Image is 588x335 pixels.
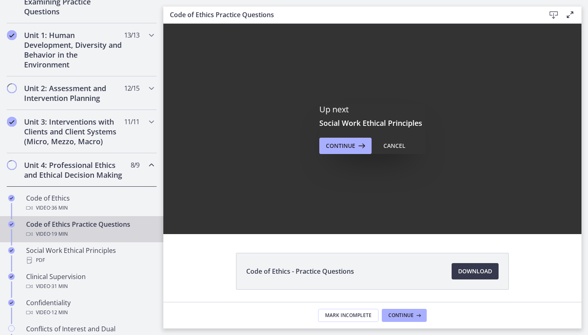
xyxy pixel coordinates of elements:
button: Mark Incomplete [318,309,379,322]
span: · 36 min [50,203,68,213]
i: Completed [8,273,15,280]
i: Completed [8,221,15,228]
i: Completed [8,195,15,201]
span: 12 / 15 [124,83,139,93]
i: Completed [7,30,17,40]
span: Continue [388,312,414,319]
span: 13 / 13 [124,30,139,40]
div: Video [26,308,154,317]
div: Code of Ethics [26,193,154,213]
span: 8 / 9 [131,160,139,170]
h2: Unit 3: Interventions with Clients and Client Systems (Micro, Mezzo, Macro) [24,117,124,146]
span: Code of Ethics - Practice Questions [246,266,354,276]
div: Video [26,203,154,213]
div: Clinical Supervision [26,272,154,291]
h3: Social Work Ethical Principles [319,118,425,128]
span: · 12 min [50,308,68,317]
p: Up next [319,104,425,115]
div: Social Work Ethical Principles [26,246,154,265]
a: Download [452,263,499,279]
div: Cancel [383,141,405,151]
span: Mark Incomplete [325,312,372,319]
span: Continue [326,141,355,151]
h2: Unit 4: Professional Ethics and Ethical Decision Making [24,160,124,180]
span: · 31 min [50,281,68,291]
div: PDF [26,255,154,265]
button: Continue [319,138,372,154]
i: Completed [7,117,17,127]
div: Video [26,281,154,291]
div: Code of Ethics Practice Questions [26,219,154,239]
i: Completed [8,299,15,306]
span: Download [458,266,492,276]
div: Video [26,229,154,239]
h2: Unit 1: Human Development, Diversity and Behavior in the Environment [24,30,124,69]
span: 11 / 11 [124,117,139,127]
i: Completed [8,247,15,254]
div: Confidentiality [26,298,154,317]
button: Continue [382,309,427,322]
button: Cancel [377,138,412,154]
span: · 19 min [50,229,68,239]
h3: Code of Ethics Practice Questions [170,10,532,20]
h2: Unit 2: Assessment and Intervention Planning [24,83,124,103]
